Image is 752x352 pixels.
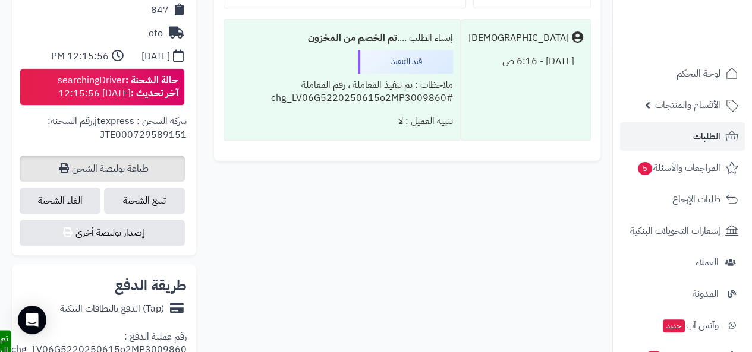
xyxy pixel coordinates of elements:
[21,115,187,156] div: ,
[637,160,720,176] span: المراجعات والأسئلة
[620,122,745,151] a: الطلبات
[638,162,653,176] span: 5
[671,27,741,52] img: logo-2.png
[20,188,100,214] span: الغاء الشحنة
[630,223,720,239] span: إشعارات التحويلات البنكية
[131,86,178,100] strong: آخر تحديث :
[620,311,745,340] a: وآتس آبجديد
[231,110,453,133] div: تنبيه العميل : لا
[662,317,719,334] span: وآتس آب
[696,254,719,271] span: العملاء
[620,59,745,88] a: لوحة التحكم
[693,286,719,302] span: المدونة
[620,280,745,308] a: المدونة
[672,191,720,208] span: طلبات الإرجاع
[48,114,187,142] span: رقم الشحنة: JTE000729589151
[620,248,745,277] a: العملاء
[663,319,685,332] span: جديد
[308,31,397,45] b: تم الخصم من المخزون
[149,27,163,40] div: oto
[620,185,745,214] a: طلبات الإرجاع
[231,27,453,50] div: إنشاء الطلب ....
[115,278,187,293] h2: طريقة الدفع
[693,128,720,145] span: الطلبات
[677,65,720,82] span: لوحة التحكم
[468,31,569,45] div: [DEMOGRAPHIC_DATA]
[151,4,169,17] div: 847
[20,156,185,182] a: طباعة بوليصة الشحن
[104,188,185,214] a: تتبع الشحنة
[655,97,720,113] span: الأقسام والمنتجات
[358,50,453,74] div: قيد التنفيذ
[51,50,109,64] div: 12:15:56 PM
[231,74,453,110] div: ملاحظات : تم تنفيذ المعاملة ، رقم المعاملة #chg_LV06G5220250615o2MP3009860
[60,302,164,316] div: (Tap) الدفع بالبطاقات البنكية
[95,114,187,128] span: شركة الشحن : jtexpress
[620,217,745,245] a: إشعارات التحويلات البنكية
[468,50,583,73] div: [DATE] - 6:16 ص
[20,220,185,246] button: إصدار بوليصة أخرى
[620,154,745,182] a: المراجعات والأسئلة5
[58,74,178,101] div: searchingDriver [DATE] 12:15:56
[141,50,170,64] div: [DATE]
[18,306,46,334] div: Open Intercom Messenger
[125,73,178,87] strong: حالة الشحنة :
